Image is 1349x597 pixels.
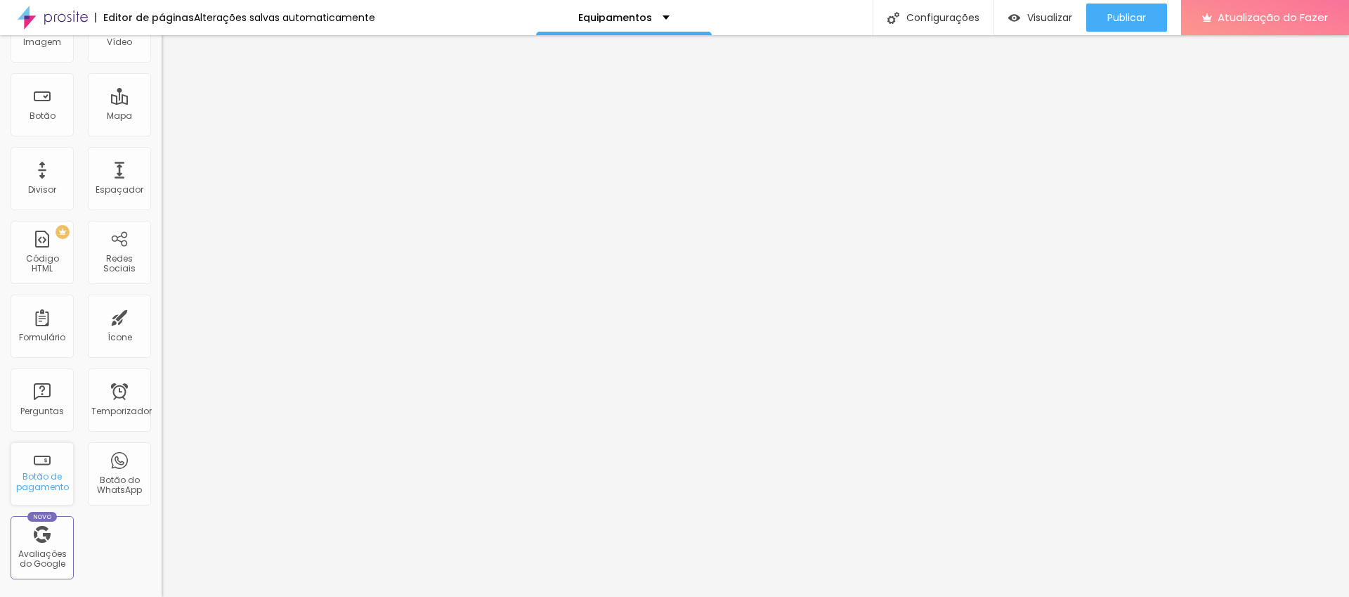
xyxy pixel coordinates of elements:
[906,11,979,25] font: Configurações
[16,470,69,492] font: Botão de pagamento
[1218,10,1328,25] font: Atualização do Fazer
[1027,11,1072,25] font: Visualizar
[578,11,652,25] font: Equipamentos
[194,11,375,25] font: Alterações salvas automaticamente
[91,405,152,417] font: Temporizador
[19,331,65,343] font: Formulário
[887,12,899,24] img: Ícone
[26,252,59,274] font: Código HTML
[107,36,132,48] font: Vídeo
[96,184,143,195] font: Espaçador
[30,110,56,122] font: Botão
[1107,11,1146,25] font: Publicar
[107,331,132,343] font: Ícone
[28,184,56,195] font: Divisor
[103,11,194,25] font: Editor de páginas
[97,474,142,496] font: Botão do WhatsApp
[162,35,1349,597] iframe: Editor
[20,405,64,417] font: Perguntas
[994,4,1086,32] button: Visualizar
[18,548,67,570] font: Avaliações do Google
[23,36,61,48] font: Imagem
[1008,12,1020,24] img: view-1.svg
[107,110,132,122] font: Mapa
[33,513,52,521] font: Novo
[1086,4,1167,32] button: Publicar
[103,252,136,274] font: Redes Sociais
